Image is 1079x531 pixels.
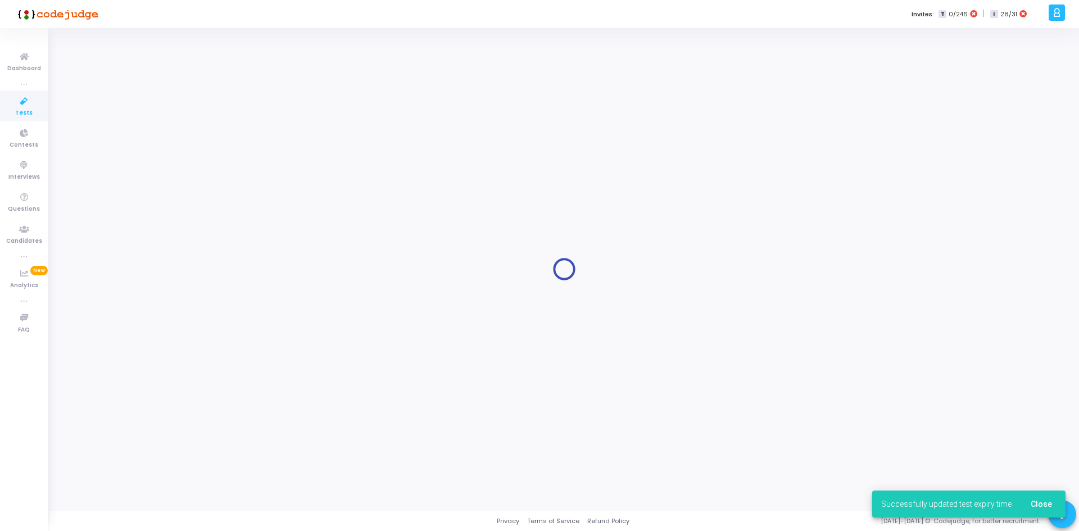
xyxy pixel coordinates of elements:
[629,516,1065,526] div: [DATE]-[DATE] © Codejudge, for better recruitment.
[1000,10,1017,19] span: 28/31
[497,516,519,526] a: Privacy
[8,173,40,182] span: Interviews
[939,10,946,19] span: T
[10,281,38,291] span: Analytics
[1022,494,1061,514] button: Close
[912,10,934,19] label: Invites:
[15,108,33,118] span: Tests
[983,8,985,20] span: |
[6,237,42,246] span: Candidates
[30,266,48,275] span: New
[8,205,40,214] span: Questions
[7,64,41,74] span: Dashboard
[990,10,998,19] span: I
[949,10,968,19] span: 0/246
[881,498,1012,510] span: Successfully updated test expiry time
[527,516,579,526] a: Terms of Service
[18,325,30,335] span: FAQ
[14,3,98,25] img: logo
[1031,500,1052,509] span: Close
[587,516,629,526] a: Refund Policy
[10,140,38,150] span: Contests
